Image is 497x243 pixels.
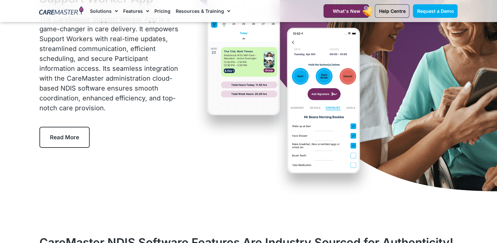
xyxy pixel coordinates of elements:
[417,8,454,14] span: Request a Demo
[50,134,79,141] span: Read More
[39,14,182,113] div: The CareMaster Support Worker App is a game-changer in care delivery. It empowers Support Workers...
[413,4,458,18] a: Request a Demo
[375,4,409,18] a: Help Centre
[39,6,83,16] img: CareMaster Logo
[332,8,360,14] span: What's New
[324,4,369,18] a: What's New
[379,8,405,14] span: Help Centre
[39,127,90,148] a: Read More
